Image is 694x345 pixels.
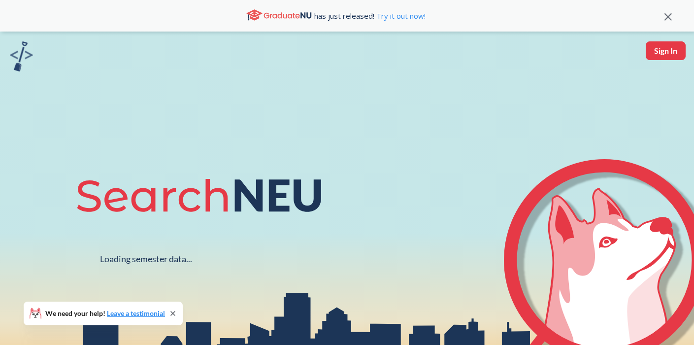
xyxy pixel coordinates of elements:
[374,11,426,21] a: Try it out now!
[646,41,686,60] button: Sign In
[10,41,33,71] img: sandbox logo
[107,309,165,317] a: Leave a testimonial
[45,310,165,317] span: We need your help!
[314,10,426,21] span: has just released!
[100,253,192,265] div: Loading semester data...
[10,41,33,74] a: sandbox logo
